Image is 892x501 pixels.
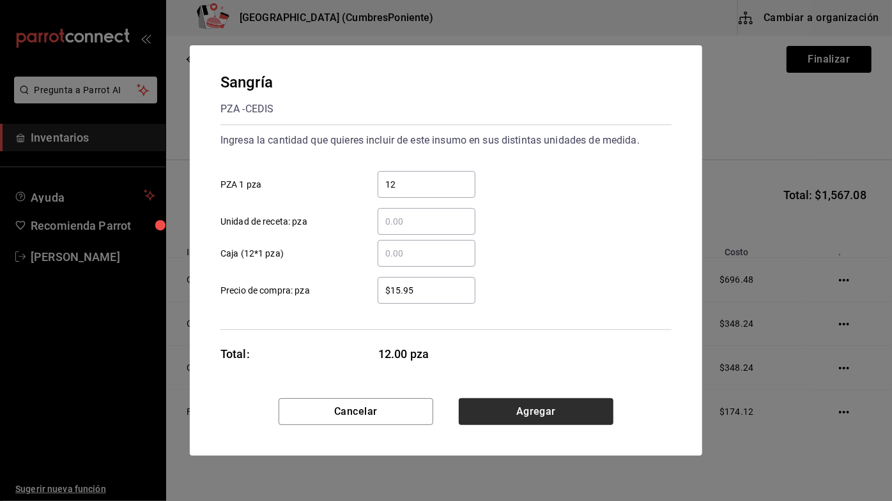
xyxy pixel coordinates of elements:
input: Caja (12*1 pza) [378,246,475,261]
div: Ingresa la cantidad que quieres incluir de este insumo en sus distintas unidades de medida. [220,130,672,151]
input: Precio de compra: pza [378,283,475,298]
div: Total: [220,345,250,363]
span: Unidad de receta: pza [220,215,307,228]
span: 12.00 pza [378,345,476,363]
span: Caja (12*1 pza) [220,247,284,260]
input: Unidad de receta: pza [378,214,475,229]
span: PZA 1 pza [220,178,261,191]
span: Precio de compra: pza [220,284,310,297]
button: Cancelar [279,398,433,425]
div: Sangría [220,71,273,94]
input: PZA 1 pza [378,177,475,192]
button: Agregar [459,398,613,425]
div: PZA - CEDIS [220,99,273,119]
